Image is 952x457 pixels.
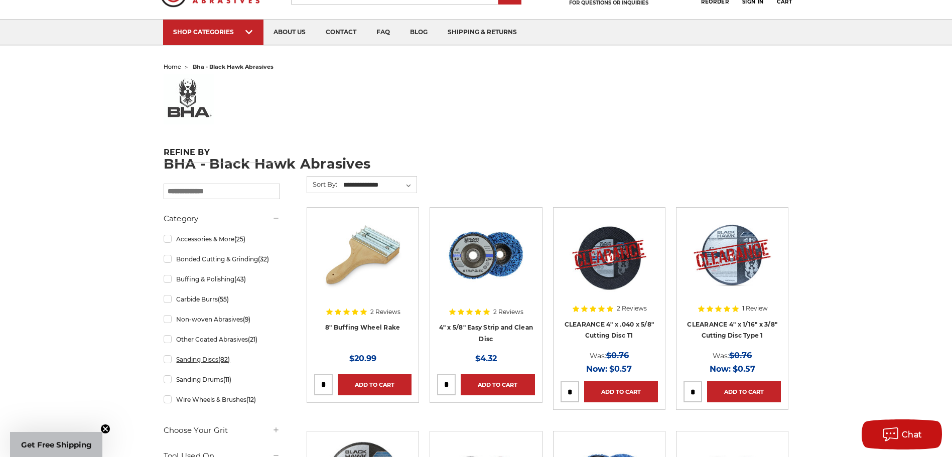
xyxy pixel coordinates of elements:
[164,157,789,171] h1: BHA - Black Hawk Abrasives
[234,275,246,283] span: (43)
[164,213,280,225] h5: Category
[164,63,181,70] a: home
[366,20,400,45] a: faq
[707,381,781,402] a: Add to Cart
[193,63,274,70] span: bha - black hawk abrasives
[323,215,403,295] img: 8 inch single handle buffing wheel rake
[609,364,632,374] span: $0.57
[370,309,400,315] span: 2 Reviews
[164,147,280,163] h5: Refine by
[733,364,755,374] span: $0.57
[475,354,497,363] span: $4.32
[342,178,417,193] select: Sort By:
[316,20,366,45] a: contact
[438,20,527,45] a: shipping & returns
[248,336,257,343] span: (21)
[400,20,438,45] a: blog
[692,215,772,295] img: CLEARANCE 4" x 1/16" x 3/8" Cutting Disc
[243,316,250,323] span: (9)
[684,349,781,362] div: Was:
[902,430,922,439] span: Chat
[586,364,607,374] span: Now:
[234,235,245,243] span: (25)
[862,419,942,449] button: Chat
[461,374,534,395] a: Add to Cart
[493,309,523,315] span: 2 Reviews
[218,295,229,303] span: (55)
[164,74,214,124] img: bha%20logo_1578506219__73569.original.jpg
[446,215,526,295] img: 4" x 5/8" easy strip and clean discs
[437,215,534,312] a: 4" x 5/8" easy strip and clean discs
[164,290,280,308] a: Carbide Burrs
[729,351,752,360] span: $0.76
[258,255,269,263] span: (32)
[561,349,658,362] div: Was:
[164,270,280,288] a: Buffing & Polishing
[223,376,231,383] span: (11)
[164,250,280,268] a: Bonded Cutting & Grinding
[569,215,649,295] img: CLEARANCE 4" x .040 x 5/8" Cutting Disc T1
[21,440,92,449] span: Get Free Shipping
[606,351,629,360] span: $0.76
[10,432,102,457] div: Get Free ShippingClose teaser
[164,424,280,436] h5: Choose Your Grit
[307,177,337,192] label: Sort By:
[173,28,253,36] div: SHOP CATEGORIES
[338,374,412,395] a: Add to Cart
[164,351,280,368] a: Sanding Discs
[218,356,230,363] span: (82)
[325,324,400,331] a: 8" Buffing Wheel Rake
[561,215,658,312] a: CLEARANCE 4" x .040 x 5/8" Cutting Disc T1
[314,215,412,312] a: 8 inch single handle buffing wheel rake
[684,215,781,312] a: CLEARANCE 4" x 1/16" x 3/8" Cutting Disc
[565,321,654,340] a: CLEARANCE 4" x .040 x 5/8" Cutting Disc T1
[164,371,280,388] a: Sanding Drums
[687,321,777,340] a: CLEARANCE 4" x 1/16" x 3/8" Cutting Disc Type 1
[164,311,280,328] a: Non-woven Abrasives
[246,396,256,403] span: (12)
[164,230,280,248] a: Accessories & More
[100,424,110,434] button: Close teaser
[439,324,533,343] a: 4" x 5/8" Easy Strip and Clean Disc
[263,20,316,45] a: about us
[164,391,280,408] a: Wire Wheels & Brushes
[164,331,280,348] a: Other Coated Abrasives
[349,354,376,363] span: $20.99
[710,364,731,374] span: Now:
[584,381,658,402] a: Add to Cart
